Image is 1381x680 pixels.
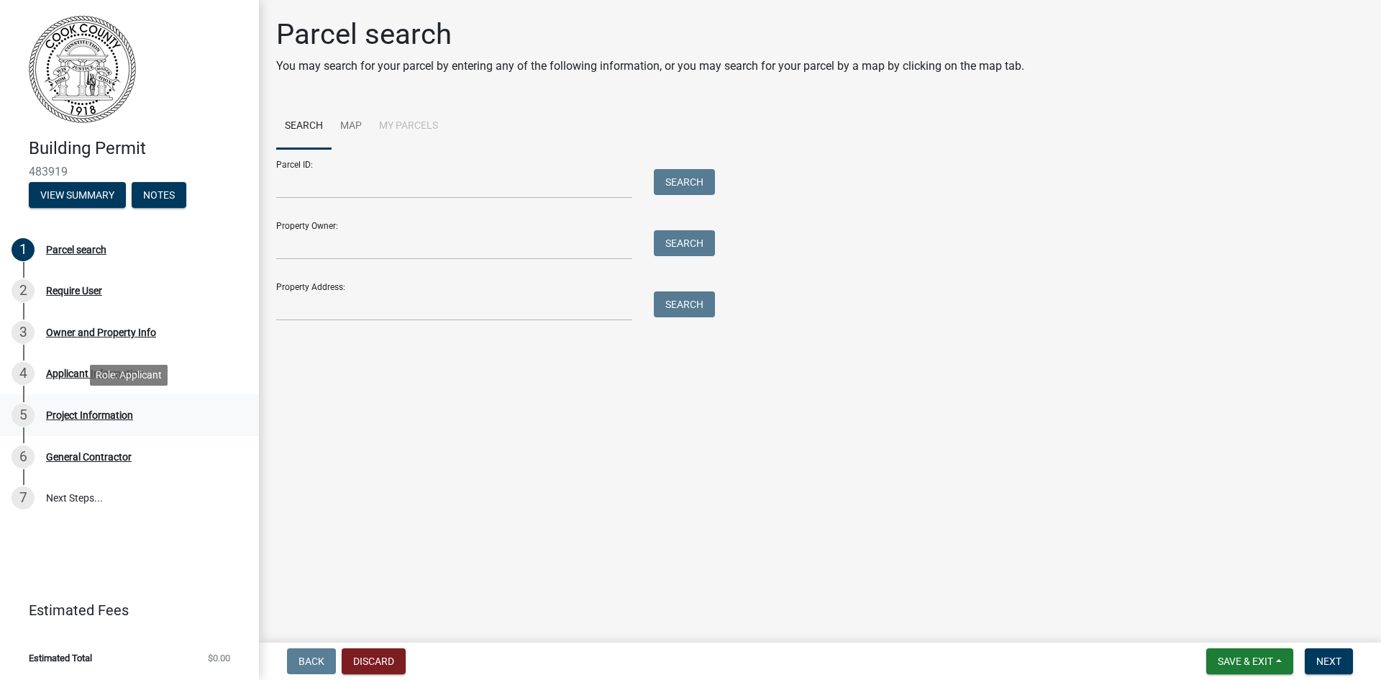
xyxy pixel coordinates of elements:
button: Search [654,169,715,195]
button: Next [1305,648,1353,674]
img: Cook County, Georgia [29,15,136,123]
div: Require User [46,286,102,296]
a: Search [276,104,332,150]
span: Save & Exit [1218,656,1273,667]
button: Notes [132,182,186,208]
span: Back [298,656,324,667]
span: 483919 [29,165,230,178]
wm-modal-confirm: Notes [132,190,186,201]
h1: Parcel search [276,17,1024,52]
button: Search [654,291,715,317]
div: 5 [12,404,35,427]
a: Map [332,104,370,150]
div: 2 [12,279,35,302]
div: 1 [12,238,35,261]
div: 4 [12,362,35,385]
button: Back [287,648,336,674]
h4: Building Permit [29,138,247,159]
div: 3 [12,321,35,344]
div: Project Information [46,410,133,420]
div: Owner and Property Info [46,327,156,337]
div: Parcel search [46,245,106,255]
div: Applicant Information [46,368,144,378]
span: Estimated Total [29,653,92,663]
div: General Contractor [46,452,132,462]
div: 6 [12,445,35,468]
button: Search [654,230,715,256]
a: Estimated Fees [12,596,236,625]
wm-modal-confirm: Summary [29,190,126,201]
div: Role: Applicant [90,365,168,386]
button: Discard [342,648,406,674]
p: You may search for your parcel by entering any of the following information, or you may search fo... [276,58,1024,75]
span: Next [1316,656,1341,667]
button: Save & Exit [1206,648,1293,674]
div: 7 [12,486,35,509]
button: View Summary [29,182,126,208]
span: $0.00 [208,653,230,663]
